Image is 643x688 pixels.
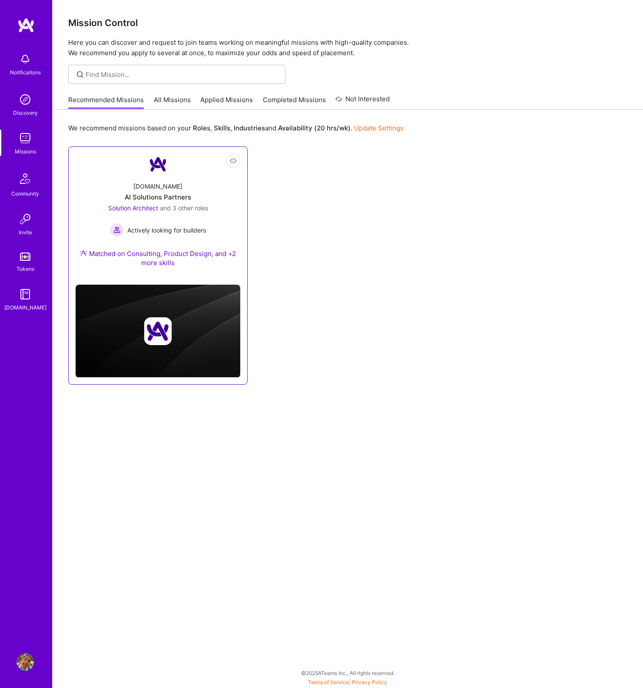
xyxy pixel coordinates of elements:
[76,249,240,267] div: Matched on Consulting, Product Design, and +2 more skills
[17,91,34,108] img: discovery
[160,204,208,212] span: and 3 other roles
[125,193,191,202] div: AI Solutions Partners
[308,679,349,685] a: Terms of Service
[148,154,169,175] img: Company Logo
[11,189,39,198] div: Community
[354,124,404,132] a: Update Settings
[76,285,240,378] img: cover
[193,124,210,132] b: Roles
[230,157,237,164] i: icon EyeClosed
[86,70,279,79] input: Find Mission...
[234,124,265,132] b: Industries
[19,228,32,237] div: Invite
[17,286,34,303] img: guide book
[68,17,627,28] h3: Mission Control
[13,108,38,117] div: Discovery
[308,679,387,685] span: |
[52,662,643,684] div: © 2025 ATeams Inc., All rights reserved.
[110,223,124,237] img: Actively looking for builders
[352,679,387,685] a: Privacy Policy
[4,303,46,312] div: [DOMAIN_NAME]
[20,253,30,261] img: tokens
[278,124,351,132] b: Availability (20 hrs/wk)
[17,50,34,68] img: bell
[15,147,36,156] div: Missions
[108,204,158,212] span: Solution Architect
[76,154,240,278] a: Company Logo[DOMAIN_NAME]AI Solutions PartnersSolution Architect and 3 other rolesActively lookin...
[68,37,627,58] p: Here you can discover and request to join teams working on meaningful missions with high-quality ...
[127,226,206,235] span: Actively looking for builders
[154,95,191,110] a: All Missions
[17,653,34,671] img: User Avatar
[80,249,87,256] img: Ateam Purple Icon
[17,210,34,228] img: Invite
[15,168,36,189] img: Community
[68,95,144,110] a: Recommended Missions
[17,264,34,273] div: Tokens
[144,317,172,345] img: Company logo
[200,95,253,110] a: Applied Missions
[17,130,34,147] img: teamwork
[214,124,230,132] b: Skills
[68,123,404,133] p: We recommend missions based on your , , and .
[335,94,390,110] a: Not Interested
[17,17,35,33] img: logo
[263,95,326,110] a: Completed Missions
[14,653,36,671] a: User Avatar
[10,68,41,77] div: Notifications
[133,182,182,191] div: [DOMAIN_NAME]
[75,70,85,80] i: icon SearchGrey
